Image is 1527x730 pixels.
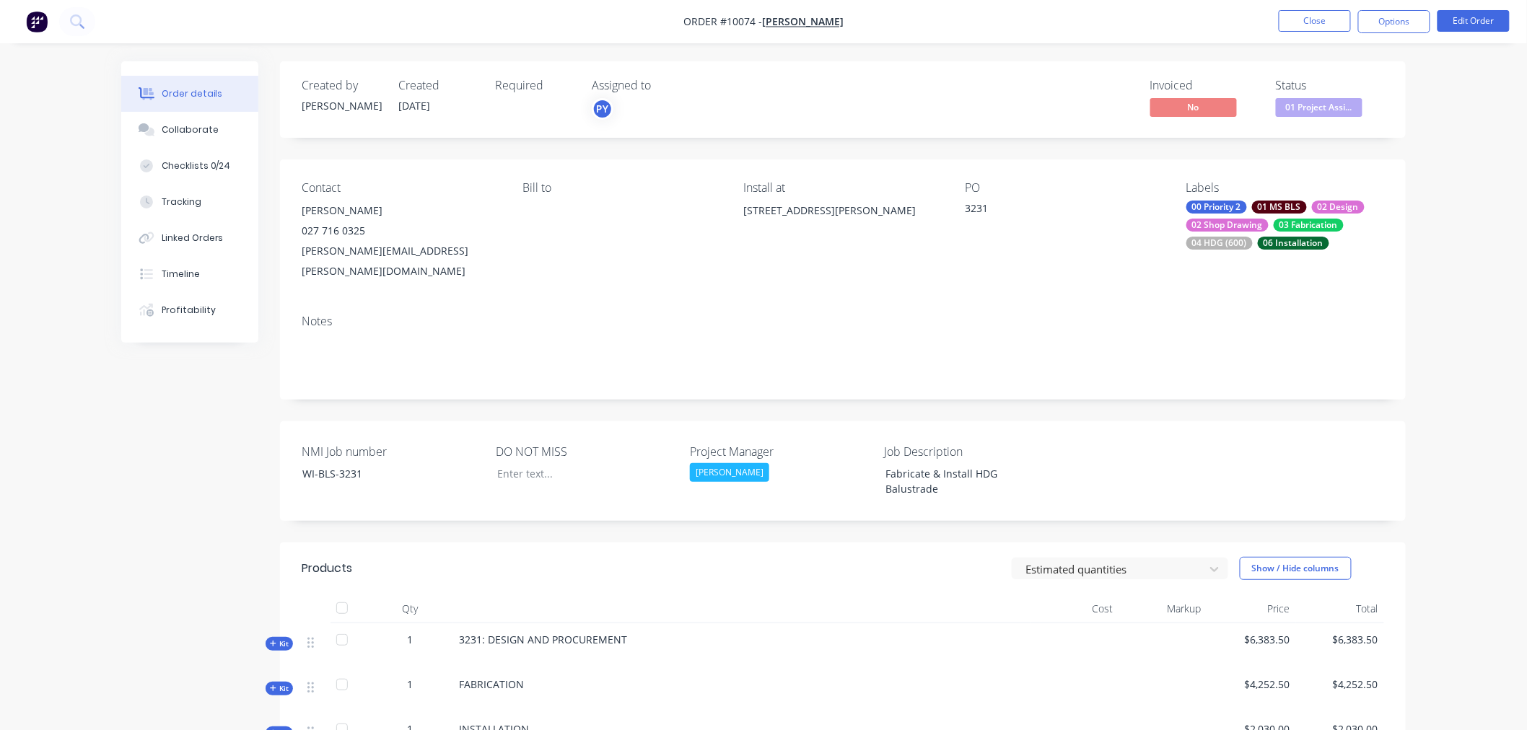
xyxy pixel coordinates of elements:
[302,241,499,281] div: [PERSON_NAME][EMAIL_ADDRESS][PERSON_NAME][DOMAIN_NAME]
[26,11,48,32] img: Factory
[266,637,293,651] button: Kit
[1274,219,1344,232] div: 03 Fabrication
[121,184,258,220] button: Tracking
[1438,10,1510,32] button: Edit Order
[1302,632,1379,647] span: $6,383.50
[1276,79,1384,92] div: Status
[459,633,627,646] span: 3231: DESIGN AND PROCUREMENT
[302,98,381,113] div: [PERSON_NAME]
[1240,557,1352,580] button: Show / Hide columns
[302,201,499,221] div: [PERSON_NAME]
[121,148,258,184] button: Checklists 0/24
[302,560,352,577] div: Products
[522,181,720,195] div: Bill to
[162,268,200,281] div: Timeline
[162,87,223,100] div: Order details
[121,76,258,112] button: Order details
[690,443,870,460] label: Project Manager
[1302,677,1379,692] span: $4,252.50
[1119,594,1208,623] div: Markup
[495,79,574,92] div: Required
[266,682,293,695] button: Kit
[1296,594,1385,623] div: Total
[302,443,482,460] label: NMI Job number
[459,677,524,691] span: FABRICATION
[1276,98,1362,116] span: 01 Project Assi...
[121,256,258,292] button: Timeline
[1186,237,1253,250] div: 04 HDG (600)
[162,159,231,172] div: Checklists 0/24
[1312,201,1365,214] div: 02 Design
[302,201,499,281] div: [PERSON_NAME]027 716 0325[PERSON_NAME][EMAIL_ADDRESS][PERSON_NAME][DOMAIN_NAME]
[292,463,472,484] div: WI-BLS-3231
[367,594,453,623] div: Qty
[270,683,289,694] span: Kit
[592,79,736,92] div: Assigned to
[302,221,499,241] div: 027 716 0325
[965,201,1145,221] div: 3231
[874,463,1054,499] div: Fabricate & Install HDG Balustrade
[398,79,478,92] div: Created
[496,443,676,460] label: DO NOT MISS
[162,195,201,208] div: Tracking
[690,463,769,482] div: [PERSON_NAME]
[1252,201,1307,214] div: 01 MS BLS
[162,304,216,317] div: Profitability
[1358,10,1430,33] button: Options
[1279,10,1351,32] button: Close
[398,99,430,113] span: [DATE]
[683,15,762,29] span: Order #10074 -
[1213,677,1290,692] span: $4,252.50
[1186,219,1269,232] div: 02 Shop Drawing
[407,677,413,692] span: 1
[407,632,413,647] span: 1
[965,181,1163,195] div: PO
[1150,98,1237,116] span: No
[885,443,1065,460] label: Job Description
[162,123,219,136] div: Collaborate
[744,181,942,195] div: Install at
[1031,594,1119,623] div: Cost
[1258,237,1329,250] div: 06 Installation
[121,112,258,148] button: Collaborate
[1207,594,1296,623] div: Price
[1150,79,1259,92] div: Invoiced
[1276,98,1362,120] button: 01 Project Assi...
[121,220,258,256] button: Linked Orders
[762,15,844,29] a: [PERSON_NAME]
[162,232,224,245] div: Linked Orders
[121,292,258,328] button: Profitability
[744,201,942,221] div: [STREET_ADDRESS][PERSON_NAME]
[302,315,1384,328] div: Notes
[1186,201,1247,214] div: 00 Priority 2
[270,638,289,649] span: Kit
[302,79,381,92] div: Created by
[1186,181,1384,195] div: Labels
[1213,632,1290,647] span: $6,383.50
[744,201,942,247] div: [STREET_ADDRESS][PERSON_NAME]
[302,181,499,195] div: Contact
[592,98,613,120] button: PY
